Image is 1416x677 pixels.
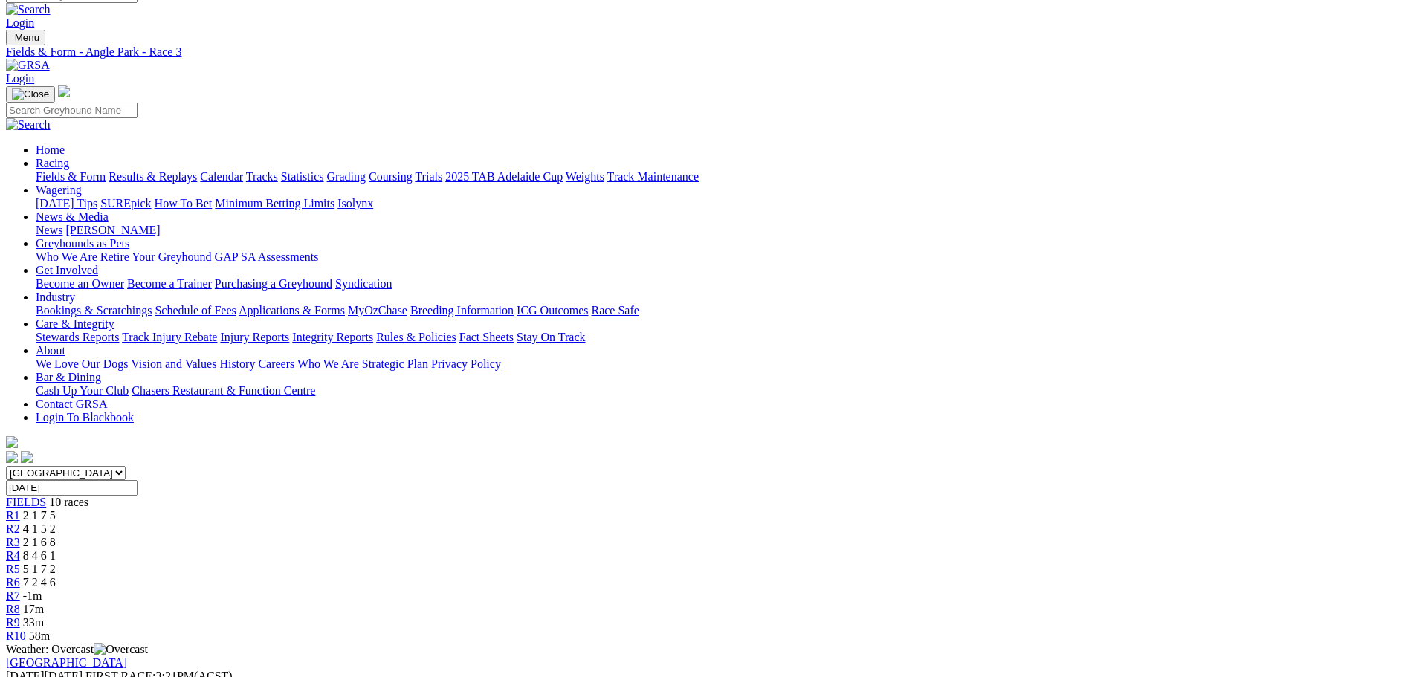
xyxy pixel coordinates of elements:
img: GRSA [6,59,50,72]
a: Login [6,72,34,85]
a: Isolynx [337,197,373,210]
a: Weights [566,170,604,183]
a: Fields & Form - Angle Park - Race 3 [6,45,1410,59]
a: [DATE] Tips [36,197,97,210]
img: logo-grsa-white.png [6,436,18,448]
img: Overcast [94,643,148,656]
a: Get Involved [36,264,98,276]
img: Search [6,118,51,132]
input: Search [6,103,138,118]
a: R6 [6,576,20,589]
a: News & Media [36,210,109,223]
a: Home [36,143,65,156]
a: Care & Integrity [36,317,114,330]
a: Statistics [281,170,324,183]
a: Stay On Track [517,331,585,343]
a: News [36,224,62,236]
a: R2 [6,522,20,535]
a: Login [6,16,34,29]
img: Search [6,3,51,16]
a: R5 [6,563,20,575]
input: Select date [6,480,138,496]
a: About [36,344,65,357]
a: Racing [36,157,69,169]
a: Careers [258,357,294,370]
span: -1m [23,589,42,602]
a: R4 [6,549,20,562]
a: R8 [6,603,20,615]
div: Care & Integrity [36,331,1410,344]
a: Calendar [200,170,243,183]
span: 17m [23,603,44,615]
a: Rules & Policies [376,331,456,343]
a: 2025 TAB Adelaide Cup [445,170,563,183]
span: 2 1 7 5 [23,509,56,522]
a: R10 [6,629,26,642]
div: Greyhounds as Pets [36,250,1410,264]
span: 10 races [49,496,88,508]
a: MyOzChase [348,304,407,317]
a: History [219,357,255,370]
a: Login To Blackbook [36,411,134,424]
a: ICG Outcomes [517,304,588,317]
a: Results & Replays [109,170,197,183]
a: Industry [36,291,75,303]
span: R7 [6,589,20,602]
a: [PERSON_NAME] [65,224,160,236]
a: Contact GRSA [36,398,107,410]
a: Cash Up Your Club [36,384,129,397]
span: 4 1 5 2 [23,522,56,535]
div: Racing [36,170,1410,184]
a: Privacy Policy [431,357,501,370]
a: Schedule of Fees [155,304,236,317]
img: twitter.svg [21,451,33,463]
a: Track Maintenance [607,170,699,183]
div: Bar & Dining [36,384,1410,398]
span: Menu [15,32,39,43]
a: Integrity Reports [292,331,373,343]
a: Coursing [369,170,413,183]
span: R9 [6,616,20,629]
span: Weather: Overcast [6,643,148,655]
span: 5 1 7 2 [23,563,56,575]
a: Track Injury Rebate [122,331,217,343]
a: Tracks [246,170,278,183]
a: Who We Are [297,357,359,370]
div: Get Involved [36,277,1410,291]
img: Close [12,88,49,100]
a: Stewards Reports [36,331,119,343]
span: 33m [23,616,44,629]
div: Industry [36,304,1410,317]
a: Injury Reports [220,331,289,343]
span: 8 4 6 1 [23,549,56,562]
a: [GEOGRAPHIC_DATA] [6,656,127,669]
a: Applications & Forms [239,304,345,317]
span: R3 [6,536,20,548]
a: Wagering [36,184,82,196]
span: 58m [29,629,50,642]
span: 2 1 6 8 [23,536,56,548]
a: Race Safe [591,304,639,317]
a: Who We Are [36,250,97,263]
span: 7 2 4 6 [23,576,56,589]
a: How To Bet [155,197,213,210]
a: Fields & Form [36,170,106,183]
a: Greyhounds as Pets [36,237,129,250]
a: Bar & Dining [36,371,101,383]
a: Grading [327,170,366,183]
a: FIELDS [6,496,46,508]
a: GAP SA Assessments [215,250,319,263]
img: facebook.svg [6,451,18,463]
a: Become a Trainer [127,277,212,290]
a: Bookings & Scratchings [36,304,152,317]
a: Trials [415,170,442,183]
a: Chasers Restaurant & Function Centre [132,384,315,397]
